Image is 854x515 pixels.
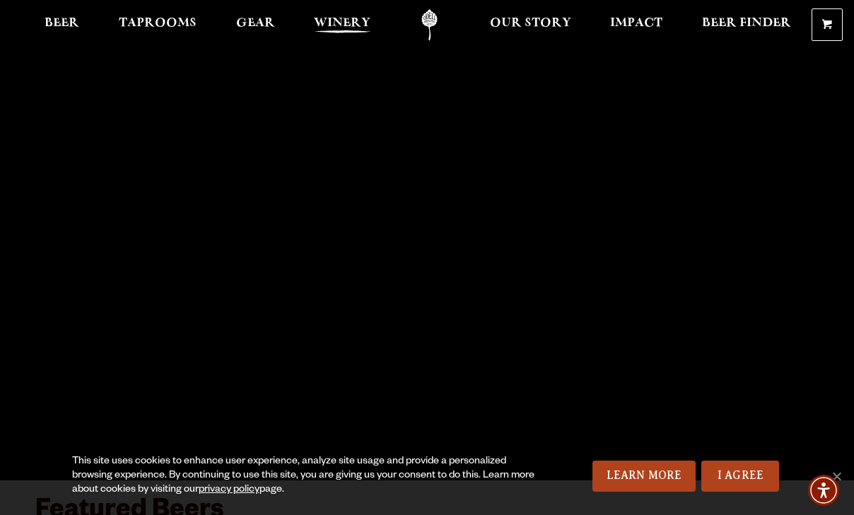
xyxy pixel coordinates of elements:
[403,9,456,41] a: Odell Home
[592,461,696,492] a: Learn More
[227,9,284,41] a: Gear
[601,9,672,41] a: Impact
[314,18,370,29] span: Winery
[35,9,88,41] a: Beer
[481,9,580,41] a: Our Story
[808,475,839,506] div: Accessibility Menu
[72,455,542,497] div: This site uses cookies to enhance user experience, analyze site usage and provide a personalized ...
[236,18,275,29] span: Gear
[701,461,779,492] a: I Agree
[110,9,206,41] a: Taprooms
[45,18,79,29] span: Beer
[693,9,800,41] a: Beer Finder
[702,18,791,29] span: Beer Finder
[490,18,571,29] span: Our Story
[199,485,259,496] a: privacy policy
[305,9,380,41] a: Winery
[119,18,197,29] span: Taprooms
[610,18,662,29] span: Impact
